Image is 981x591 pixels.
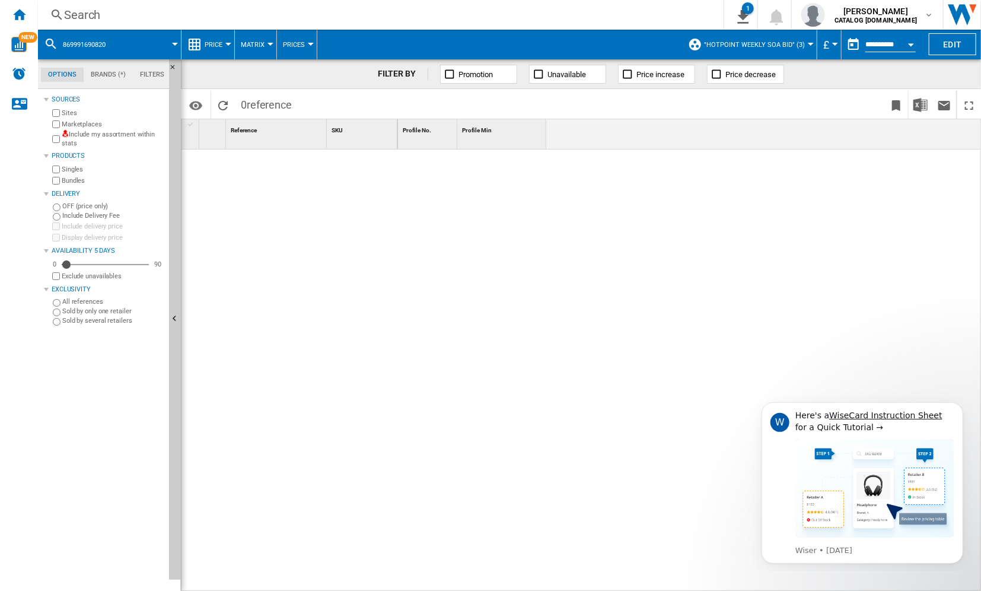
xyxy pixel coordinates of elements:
[64,7,693,23] div: Search
[62,130,164,148] label: Include my assortment within stats
[62,316,164,325] label: Sold by several retailers
[462,127,492,134] span: Profile Min
[63,41,106,49] span: 869991690820
[52,272,60,280] input: Display delivery price
[329,119,397,138] div: SKU Sort None
[688,30,811,59] div: "Hotpoint Weekly SOA BID" (3)
[235,91,298,116] span: 0
[52,246,164,256] div: Availability 5 Days
[52,189,164,199] div: Delivery
[12,66,26,81] img: alerts-logo.svg
[460,119,546,138] div: Profile Min Sort None
[835,17,917,24] b: CATALOG [DOMAIN_NAME]
[707,65,784,84] button: Price decrease
[283,41,305,49] span: Prices
[62,222,164,231] label: Include delivery price
[62,130,69,137] img: mysite-not-bg-18x18.png
[823,30,835,59] button: £
[151,260,164,269] div: 90
[228,119,326,138] div: Reference Sort None
[332,127,343,134] span: SKU
[329,119,397,138] div: Sort None
[932,91,956,119] button: Send this report by email
[62,307,164,316] label: Sold by only one retailer
[241,30,270,59] button: Matrix
[440,65,517,84] button: Promotion
[62,297,164,306] label: All references
[62,233,164,242] label: Display delivery price
[84,68,133,82] md-tab-item: Brands (*)
[18,32,37,43] span: NEW
[744,392,981,571] iframe: Intercom notifications message
[53,299,60,307] input: All references
[458,70,493,79] span: Promotion
[618,65,695,84] button: Price increase
[187,30,228,59] div: Price
[704,41,805,49] span: "Hotpoint Weekly SOA BID" (3)
[460,119,546,138] div: Sort None
[241,41,265,49] span: Matrix
[842,33,865,56] button: md-calendar
[205,30,228,59] button: Price
[62,272,164,281] label: Exclude unavailables
[62,259,149,271] md-slider: Availability
[169,59,183,81] button: Hide
[211,91,235,119] button: Reload
[913,98,928,112] img: excel-24x24.png
[62,165,164,174] label: Singles
[529,65,606,84] button: Unavailable
[400,119,457,138] div: Sort None
[52,95,164,104] div: Sources
[231,127,257,134] span: Reference
[169,59,181,580] button: Hide
[52,109,60,117] input: Sites
[547,70,586,79] span: Unavailable
[62,109,164,117] label: Sites
[835,5,917,17] span: [PERSON_NAME]
[909,91,932,119] button: Download in Excel
[50,260,59,269] div: 0
[228,119,326,138] div: Sort None
[52,177,60,185] input: Bundles
[53,318,60,326] input: Sold by several retailers
[742,2,754,14] div: 1
[184,94,208,116] button: Options
[704,30,811,59] button: "Hotpoint Weekly SOA BID" (3)
[400,119,457,138] div: Profile No. Sort None
[52,285,164,294] div: Exclusivity
[202,119,225,138] div: Sort None
[378,68,428,80] div: FILTER BY
[636,70,684,79] span: Price increase
[41,68,84,82] md-tab-item: Options
[44,30,175,59] div: 869991690820
[403,127,431,134] span: Profile No.
[52,151,164,161] div: Products
[62,176,164,185] label: Bundles
[52,132,60,147] input: Include my assortment within stats
[801,3,825,27] img: profile.jpg
[62,211,164,220] label: Include Delivery Fee
[900,32,922,53] button: Open calendar
[957,91,981,119] button: Maximize
[53,309,60,316] input: Sold by only one retailer
[52,120,60,128] input: Marketplaces
[62,202,164,211] label: OFF (price only)
[884,91,908,119] button: Bookmark this report
[133,68,171,82] md-tab-item: Filters
[247,99,292,111] span: reference
[52,223,60,230] input: Include delivery price
[205,41,222,49] span: Price
[52,166,60,173] input: Singles
[725,70,776,79] span: Price decrease
[283,30,311,59] button: Prices
[62,120,164,129] label: Marketplaces
[823,39,829,51] span: £
[929,33,976,55] button: Edit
